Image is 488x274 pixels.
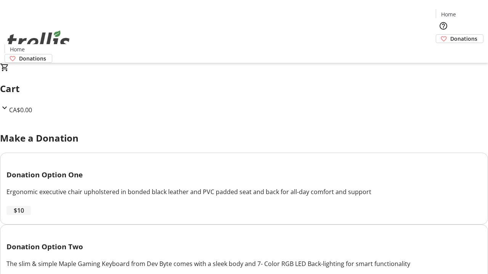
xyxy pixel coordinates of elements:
[9,106,32,114] span: CA$0.00
[19,54,46,62] span: Donations
[10,45,25,53] span: Home
[6,169,482,180] h3: Donation Option One
[441,10,456,18] span: Home
[436,34,483,43] a: Donations
[450,35,477,43] span: Donations
[436,43,451,58] button: Cart
[436,10,461,18] a: Home
[5,45,29,53] a: Home
[5,22,72,60] img: Orient E2E Organization A7xwv2QK2t's Logo
[6,206,31,215] button: $10
[6,187,482,196] div: Ergonomic executive chair upholstered in bonded black leather and PVC padded seat and back for al...
[6,259,482,268] div: The slim & simple Maple Gaming Keyboard from Dev Byte comes with a sleek body and 7- Color RGB LE...
[6,241,482,252] h3: Donation Option Two
[5,54,52,63] a: Donations
[14,206,24,215] span: $10
[436,18,451,33] button: Help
